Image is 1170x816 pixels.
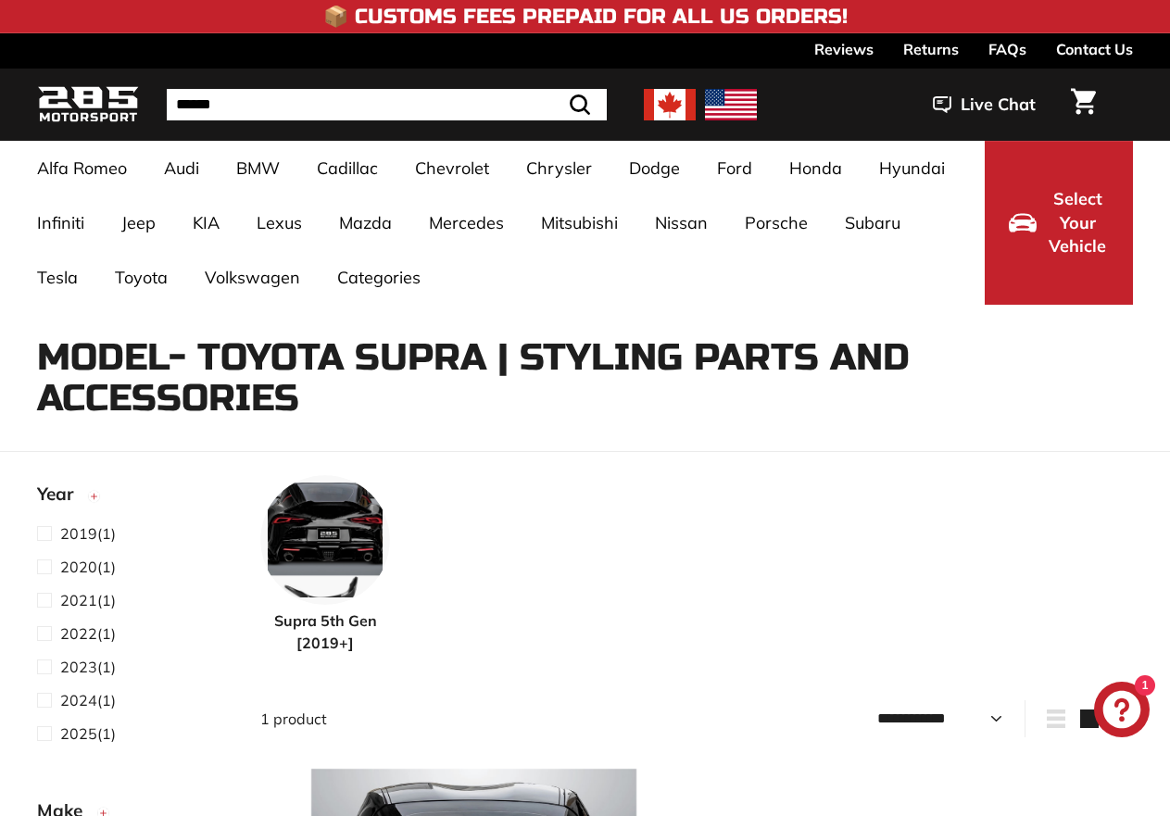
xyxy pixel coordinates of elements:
[60,589,116,611] span: (1)
[909,82,1060,128] button: Live Chat
[1046,187,1109,258] span: Select Your Vehicle
[60,524,97,543] span: 2019
[60,689,116,711] span: (1)
[19,141,145,195] a: Alfa Romeo
[1060,73,1107,136] a: Cart
[218,141,298,195] a: BMW
[145,141,218,195] a: Audi
[238,195,321,250] a: Lexus
[19,195,103,250] a: Infiniti
[60,658,97,676] span: 2023
[60,691,97,709] span: 2024
[985,141,1133,305] button: Select Your Vehicle
[19,250,96,305] a: Tesla
[37,481,87,508] span: Year
[174,195,238,250] a: KIA
[260,708,697,730] div: 1 product
[903,33,959,65] a: Returns
[60,624,97,643] span: 2022
[37,83,139,127] img: Logo_285_Motorsport_areodynamics_components
[60,522,116,545] span: (1)
[60,591,97,609] span: 2021
[410,195,522,250] a: Mercedes
[961,93,1036,117] span: Live Chat
[319,250,439,305] a: Categories
[103,195,174,250] a: Jeep
[698,141,771,195] a: Ford
[988,33,1026,65] a: FAQs
[1088,682,1155,742] inbox-online-store-chat: Shopify online store chat
[260,475,390,654] a: Supra 5th Gen [2019+]
[522,195,636,250] a: Mitsubishi
[771,141,861,195] a: Honda
[508,141,610,195] a: Chrysler
[726,195,826,250] a: Porsche
[396,141,508,195] a: Chevrolet
[60,622,116,645] span: (1)
[60,558,97,576] span: 2020
[60,722,116,745] span: (1)
[260,609,390,654] span: Supra 5th Gen [2019+]
[60,724,97,743] span: 2025
[186,250,319,305] a: Volkswagen
[298,141,396,195] a: Cadillac
[636,195,726,250] a: Nissan
[60,656,116,678] span: (1)
[37,475,231,521] button: Year
[610,141,698,195] a: Dodge
[826,195,919,250] a: Subaru
[167,89,607,120] input: Search
[96,250,186,305] a: Toyota
[323,6,848,28] h4: 📦 Customs Fees Prepaid for All US Orders!
[37,337,1133,419] h1: Model- Toyota Supra | Styling Parts and Accessories
[861,141,963,195] a: Hyundai
[60,556,116,578] span: (1)
[814,33,874,65] a: Reviews
[321,195,410,250] a: Mazda
[1056,33,1133,65] a: Contact Us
